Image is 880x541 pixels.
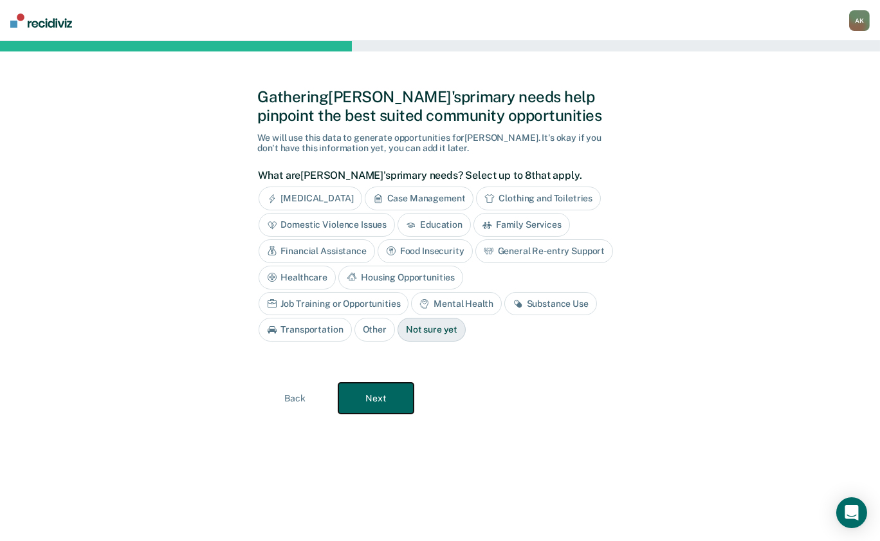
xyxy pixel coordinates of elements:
div: Food Insecurity [378,239,473,263]
div: Not sure yet [398,318,466,342]
div: Clothing and Toiletries [476,187,601,210]
label: What are [PERSON_NAME]'s primary needs? Select up to 8 that apply. [259,169,616,181]
div: [MEDICAL_DATA] [259,187,362,210]
div: Other [354,318,395,342]
div: Case Management [365,187,474,210]
div: Housing Opportunities [338,266,463,289]
div: Financial Assistance [259,239,375,263]
div: General Re-entry Support [475,239,614,263]
div: Gathering [PERSON_NAME]'s primary needs help pinpoint the best suited community opportunities [258,87,623,125]
div: Education [398,213,471,237]
button: Next [338,383,414,414]
div: Family Services [473,213,570,237]
img: Recidiviz [10,14,72,28]
div: We will use this data to generate opportunities for [PERSON_NAME] . It's okay if you don't have t... [258,133,623,154]
div: A K [849,10,870,31]
div: Domestic Violence Issues [259,213,396,237]
div: Job Training or Opportunities [259,292,409,316]
button: AK [849,10,870,31]
div: Open Intercom Messenger [836,497,867,528]
div: Substance Use [504,292,597,316]
button: Back [258,383,333,414]
div: Healthcare [259,266,336,289]
div: Transportation [259,318,352,342]
div: Mental Health [411,292,501,316]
